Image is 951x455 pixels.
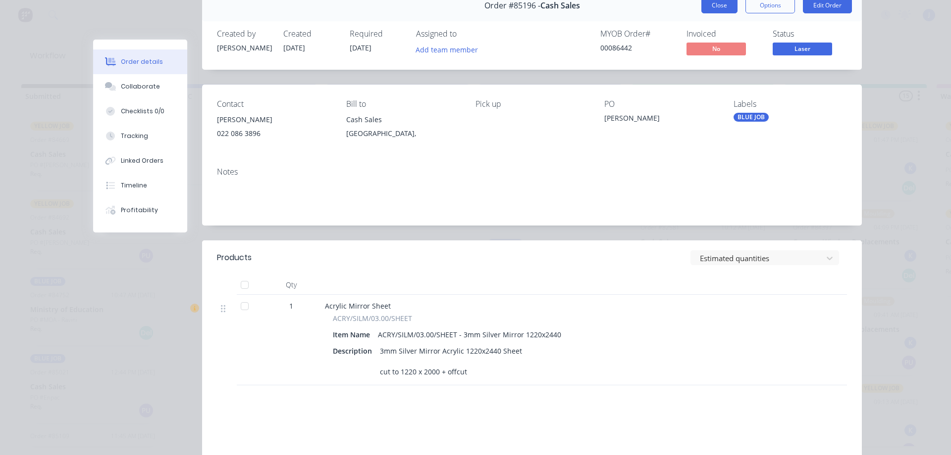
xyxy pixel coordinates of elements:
div: Assigned to [416,29,515,39]
div: Status [773,29,847,39]
span: ACRY/SILM/03.00/SHEET [333,313,412,323]
div: Contact [217,99,330,109]
div: Description [333,344,376,358]
span: [DATE] [350,43,371,52]
div: Order details [121,57,163,66]
div: Pick up [475,99,589,109]
div: 022 086 3896 [217,127,330,140]
button: Tracking [93,124,187,148]
span: [DATE] [283,43,305,52]
div: [PERSON_NAME] [217,113,330,127]
button: Collaborate [93,74,187,99]
div: MYOB Order # [600,29,675,39]
button: Timeline [93,173,187,198]
div: Required [350,29,404,39]
div: Collaborate [121,82,160,91]
div: Cash Sales[GEOGRAPHIC_DATA], [346,113,460,144]
div: Qty [262,275,321,295]
div: Checklists 0/0 [121,107,164,116]
div: Item Name [333,327,374,342]
div: BLUE JOB [734,113,769,122]
button: Order details [93,49,187,74]
div: [GEOGRAPHIC_DATA], [346,127,460,140]
div: [PERSON_NAME] [217,43,271,53]
div: Invoiced [687,29,761,39]
div: Created [283,29,338,39]
button: Checklists 0/0 [93,99,187,124]
div: [PERSON_NAME]022 086 3896 [217,113,330,144]
div: 00086442 [600,43,675,53]
button: Profitability [93,198,187,223]
button: Add team member [411,43,483,56]
button: Linked Orders [93,148,187,173]
span: 1 [289,301,293,311]
span: No [687,43,746,55]
div: Products [217,252,252,264]
div: Timeline [121,181,147,190]
div: Labels [734,99,847,109]
button: Add team member [416,43,483,56]
div: Profitability [121,206,158,215]
span: Laser [773,43,832,55]
div: Tracking [121,132,148,140]
div: ACRY/SILM/03.00/SHEET - 3mm Silver Mirror 1220x2440 [374,327,565,342]
button: Laser [773,43,832,57]
div: Notes [217,167,847,177]
span: Cash Sales [540,1,580,10]
span: Acrylic Mirror Sheet [325,301,391,311]
div: Linked Orders [121,156,163,165]
span: Order #85196 - [484,1,540,10]
div: [PERSON_NAME] [604,113,718,127]
div: PO [604,99,718,109]
div: 3mm Silver Mirror Acrylic 1220x2440 Sheet cut to 1220 x 2000 + offcut [376,344,526,379]
div: Bill to [346,99,460,109]
div: Cash Sales [346,113,460,127]
div: Created by [217,29,271,39]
